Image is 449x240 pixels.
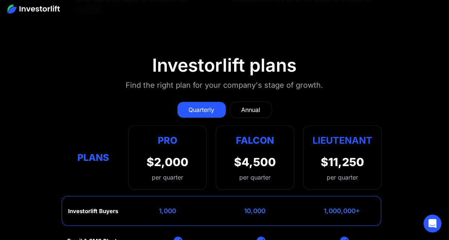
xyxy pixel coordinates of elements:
div: Annual [242,105,261,114]
div: $4,500 [234,155,276,169]
div: 10,000 [244,207,265,215]
div: Find the right plan for your company's stage of growth. [126,79,323,91]
div: per quarter [327,173,358,182]
div: Plans [67,150,119,165]
div: per quarter [239,173,271,182]
div: Pro [147,133,188,148]
div: Falcon [236,133,274,148]
div: Investorlift Buyers [68,208,118,215]
div: 1,000,000+ [324,207,360,215]
strong: Lieutenant [313,135,372,146]
div: $11,250 [321,155,364,169]
div: Quarterly [189,105,215,114]
div: Investorlift plans [153,54,297,76]
div: $2,000 [147,155,188,169]
div: 1,000 [159,207,176,215]
div: per quarter [147,173,188,182]
div: Open Intercom Messenger [424,215,442,233]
